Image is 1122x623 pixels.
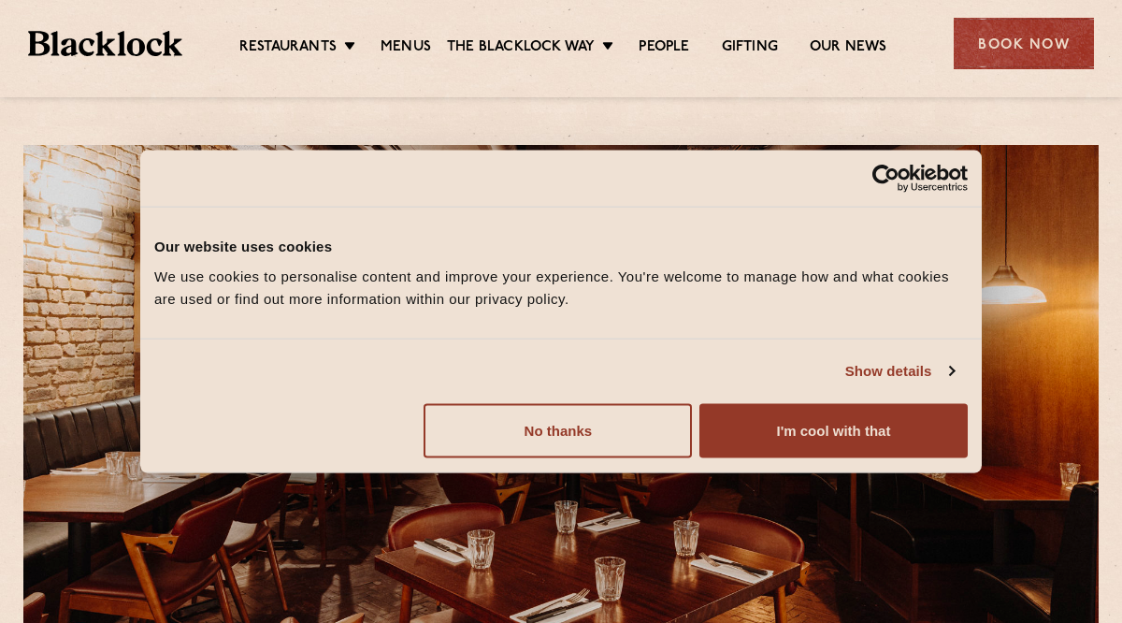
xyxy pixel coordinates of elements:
[424,403,692,457] button: No thanks
[810,38,887,59] a: Our News
[954,18,1094,69] div: Book Now
[154,265,968,310] div: We use cookies to personalise content and improve your experience. You're welcome to manage how a...
[154,236,968,258] div: Our website uses cookies
[239,38,337,59] a: Restaurants
[447,38,595,59] a: The Blacklock Way
[639,38,689,59] a: People
[699,403,968,457] button: I'm cool with that
[722,38,778,59] a: Gifting
[804,165,968,193] a: Usercentrics Cookiebot - opens in a new window
[28,31,182,57] img: BL_Textured_Logo-footer-cropped.svg
[381,38,431,59] a: Menus
[845,360,954,383] a: Show details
